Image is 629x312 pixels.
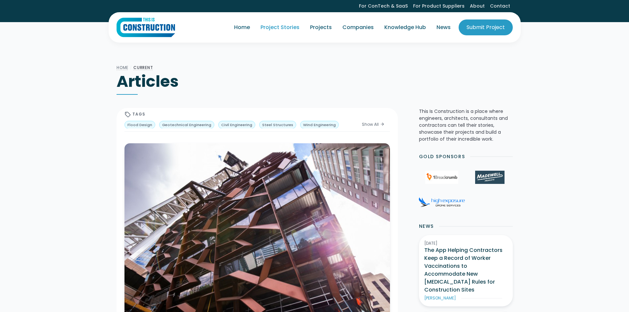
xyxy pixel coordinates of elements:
a: Flood Design [124,121,155,129]
a: Civil Engineering [218,121,255,129]
div: Steel Structures [262,122,293,128]
div: Civil Engineering [221,122,252,128]
div: Wind Engineering [303,122,336,128]
h3: The App Helping Contractors Keep a Record of Worker Vaccinations to Accommodate New [MEDICAL_DATA... [424,246,507,294]
a: Current [133,65,153,70]
a: Submit Project [459,19,513,35]
a: Knowledge Hub [379,18,431,37]
p: This Is Construction is a place where engineers, architects, consultants and contractors can tell... [419,108,513,143]
a: Home [117,65,128,70]
div: [PERSON_NAME] [424,295,456,301]
a: Home [229,18,255,37]
img: 1Breadcrumb [425,171,458,184]
div: Geotechnical Engineering [162,122,211,128]
h1: Articles [117,72,513,91]
a: Wind Engineering [300,121,339,129]
img: This Is Construction Logo [117,17,175,37]
div: sell [124,111,131,118]
h2: News [419,223,434,230]
a: Geotechnical Engineering [159,121,214,129]
div: Tags [132,112,146,117]
a: Steel Structures [259,121,296,129]
div: Flood Design [127,122,152,128]
img: High Exposure [419,197,465,207]
div: Submit Project [467,23,505,31]
div: Show All [362,121,379,127]
div: / [128,64,133,72]
a: [DATE]The App Helping Contractors Keep a Record of Worker Vaccinations to Accommodate New [MEDICA... [419,235,513,306]
h2: Gold Sponsors [419,153,465,160]
a: News [431,18,456,37]
div: arrow_forward [380,121,385,128]
a: home [117,17,175,37]
a: Project Stories [255,18,305,37]
a: Projects [305,18,337,37]
img: Madewell Products [475,171,504,184]
div: [DATE] [424,240,507,246]
a: Show Allarrow_forward [357,121,390,128]
a: Companies [337,18,379,37]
